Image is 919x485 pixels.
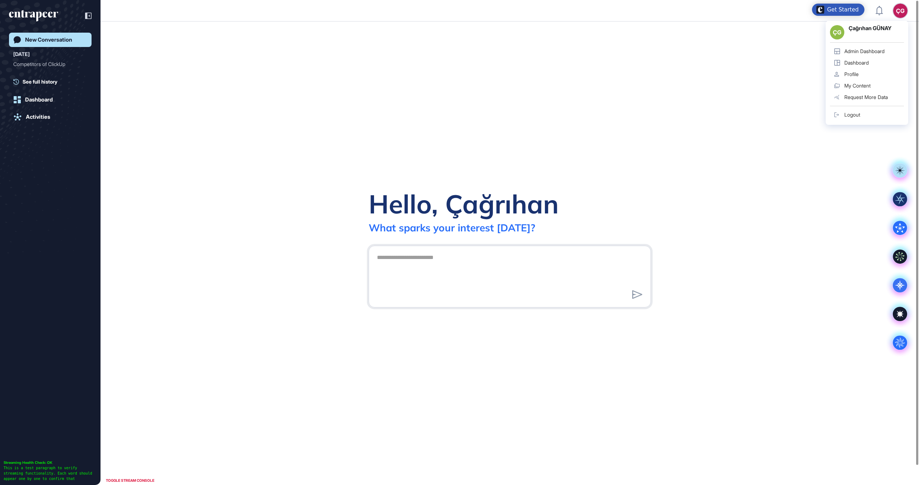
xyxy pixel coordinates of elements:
div: Dashboard [25,96,53,103]
img: launcher-image-alternative-text [816,6,824,14]
div: New Conversation [25,37,72,43]
a: See full history [13,78,92,85]
a: New Conversation [9,33,92,47]
div: What sparks your interest [DATE]? [369,221,535,234]
a: Activities [9,110,92,124]
div: Open Get Started checklist [812,4,864,16]
div: Get Started [827,6,859,13]
div: [DATE] [13,50,30,58]
a: Dashboard [9,93,92,107]
div: entrapeer-logo [9,10,58,22]
div: TOGGLE STREAM CONSOLE [104,476,156,485]
div: Competitors of ClickUp [13,58,81,70]
div: Competitors of ClickUp [13,58,87,70]
div: Hello, Çağrıhan [369,188,559,220]
div: Activities [26,114,50,120]
button: ÇG [893,4,908,18]
span: See full history [23,78,57,85]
